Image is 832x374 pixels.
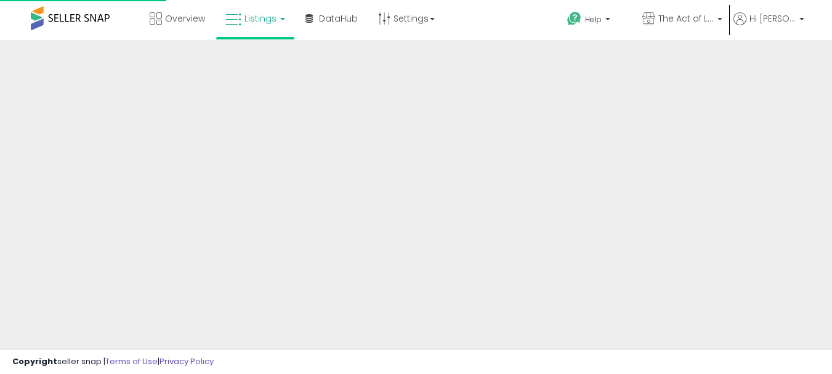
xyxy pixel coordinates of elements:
span: Listings [244,12,277,25]
strong: Copyright [12,356,57,367]
span: Hi [PERSON_NAME] [749,12,796,25]
span: The Act of Living [658,12,714,25]
span: DataHub [319,12,358,25]
a: Hi [PERSON_NAME] [733,12,804,40]
i: Get Help [567,11,582,26]
span: Overview [165,12,205,25]
div: seller snap | | [12,356,214,368]
span: Help [585,14,602,25]
a: Privacy Policy [160,356,214,367]
a: Terms of Use [105,356,158,367]
a: Help [557,2,631,40]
